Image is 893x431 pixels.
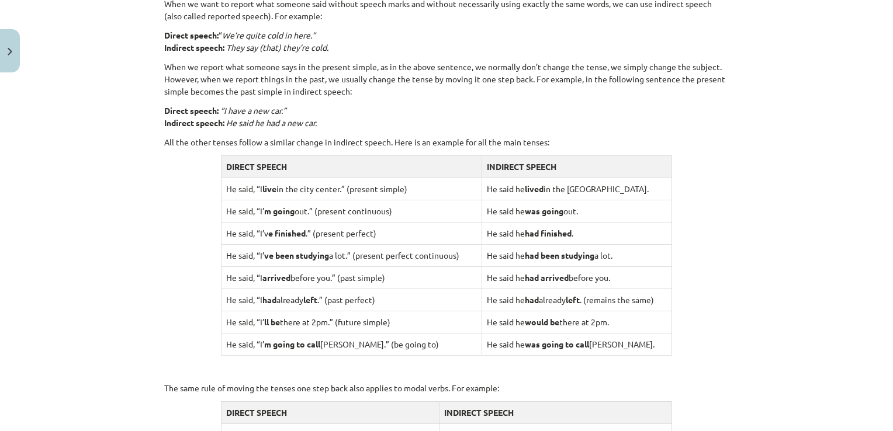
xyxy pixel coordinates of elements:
[8,48,12,55] img: icon-close-lesson-0947bae3869378f0d4975bcd49f059093ad1ed9edebbc8119c70593378902aed.svg
[482,155,672,178] td: INDIRECT SPEECH
[262,183,276,194] strong: live
[221,200,482,222] td: He said, “I’ out.” (present continuous)
[221,244,482,266] td: He said, “I’ a lot.” (present perfect continuous)
[164,136,729,148] p: All the other tenses follow a similar change in indirect speech. Here is an example for all the m...
[525,339,589,349] strong: was going to call
[525,183,544,194] strong: lived
[221,333,482,355] td: He said, “I’ [PERSON_NAME].” (be going to)
[482,311,672,333] td: He said he there at 2pm.
[164,117,224,128] strong: Indirect speech:
[525,272,569,283] strong: had arrived
[164,29,729,54] p: “
[262,272,290,283] strong: arrived
[264,317,280,327] strong: ll be
[482,222,672,244] td: He said he .
[525,317,559,327] strong: would be
[525,250,594,260] strong: had been studying
[164,382,729,394] p: The same rule of moving the tenses one step back also applies to modal verbs. For example:
[439,401,672,423] td: INDIRECT SPEECH
[164,42,224,53] strong: Indirect speech:
[221,311,482,333] td: He said, “I’ there at 2pm.” (future simple)
[221,222,482,244] td: He said, “I’v .” (present perfect)
[482,178,672,200] td: He said he in the [GEOGRAPHIC_DATA].
[482,200,672,222] td: He said he out.
[221,401,439,423] td: DIRECT SPEECH
[164,61,729,98] p: When we report what someone says in the present simple, as in the above sentence, we normally don...
[164,105,219,116] strong: Direct speech:
[525,206,563,216] strong: was going
[221,178,482,200] td: He said, “I in the city center.” (present simple)
[226,42,328,53] em: They say (that) they’re cold.
[482,266,672,289] td: He said he before you.
[525,228,572,238] strong: had finished
[262,294,276,305] strong: had
[303,294,317,305] strong: left
[264,206,295,216] strong: m going
[222,30,316,40] em: We’re quite cold in here.”
[226,117,317,128] em: He said he had a new car.
[264,250,329,260] strong: ve been studying
[264,339,320,349] strong: m going to call
[268,228,306,238] strong: e finished
[220,105,286,116] em: “I have a new car.”
[482,289,672,311] td: He said he already . (remains the same)
[221,155,482,178] td: DIRECT SPEECH
[482,244,672,266] td: He said he a lot.
[221,289,482,311] td: He said, “I already .” (past perfect)
[525,294,539,305] strong: had
[566,294,580,305] strong: left
[164,30,219,40] strong: Direct speech:
[482,333,672,355] td: He said he [PERSON_NAME].
[221,266,482,289] td: He said, “I before you.” (past simple)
